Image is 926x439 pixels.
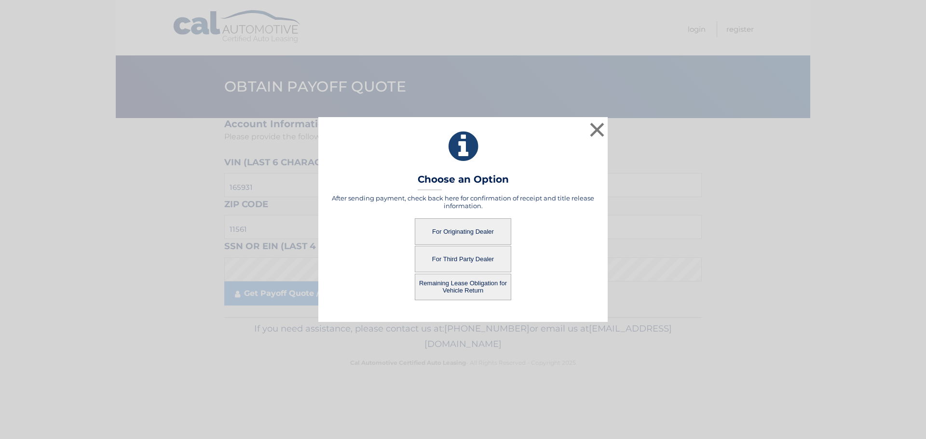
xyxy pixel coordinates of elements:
button: For Third Party Dealer [415,246,511,272]
button: × [587,120,607,139]
button: Remaining Lease Obligation for Vehicle Return [415,274,511,300]
button: For Originating Dealer [415,218,511,245]
h3: Choose an Option [418,173,509,190]
h5: After sending payment, check back here for confirmation of receipt and title release information. [330,194,596,210]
